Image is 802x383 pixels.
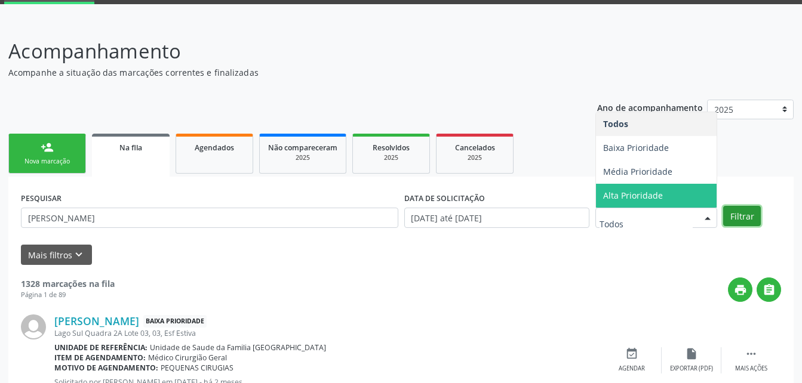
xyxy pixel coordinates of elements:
[763,283,776,296] i: 
[373,143,410,153] span: Resolvidos
[597,100,703,115] p: Ano de acompanhamento
[757,277,781,302] button: 
[728,277,752,302] button: print
[195,143,234,153] span: Agendados
[72,248,85,261] i: keyboard_arrow_down
[361,153,421,162] div: 2025
[670,365,713,373] div: Exportar (PDF)
[54,353,146,363] b: Item de agendamento:
[54,363,158,373] b: Motivo de agendamento:
[21,290,115,300] div: Página 1 de 89
[148,353,227,363] span: Médico Cirurgião Geral
[603,190,663,201] span: Alta Prioridade
[404,208,590,228] input: Selecione um intervalo
[21,208,398,228] input: Nome, CNS
[17,157,77,166] div: Nova marcação
[734,283,747,296] i: print
[625,347,638,360] i: event_available
[21,245,92,265] button: Mais filtroskeyboard_arrow_down
[685,347,698,360] i: insert_drive_file
[723,206,761,226] button: Filtrar
[54,328,602,338] div: Lago Sul Quadra 2A Lote 03, 03, Esf Estiva
[54,314,139,328] a: [PERSON_NAME]
[21,189,62,208] label: PESQUISAR
[161,363,233,373] span: PEQUENAS CIRUGIAS
[8,36,558,66] p: Acompanhamento
[21,278,115,289] strong: 1328 marcações na fila
[268,153,337,162] div: 2025
[455,143,495,153] span: Cancelados
[603,142,669,153] span: Baixa Prioridade
[619,365,645,373] div: Agendar
[41,141,54,154] div: person_add
[445,153,505,162] div: 2025
[603,166,672,177] span: Média Prioridade
[150,342,326,353] span: Unidade de Saude da Familia [GEOGRAPHIC_DATA]
[119,143,142,153] span: Na fila
[8,66,558,79] p: Acompanhe a situação das marcações correntes e finalizadas
[143,315,207,328] span: Baixa Prioridade
[603,118,628,129] span: Todos
[745,347,758,360] i: 
[54,342,148,353] b: Unidade de referência:
[21,314,46,339] img: img
[735,365,767,373] div: Mais ações
[268,143,337,153] span: Não compareceram
[404,189,485,208] label: DATA DE SOLICITAÇÃO
[600,212,693,236] input: Todos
